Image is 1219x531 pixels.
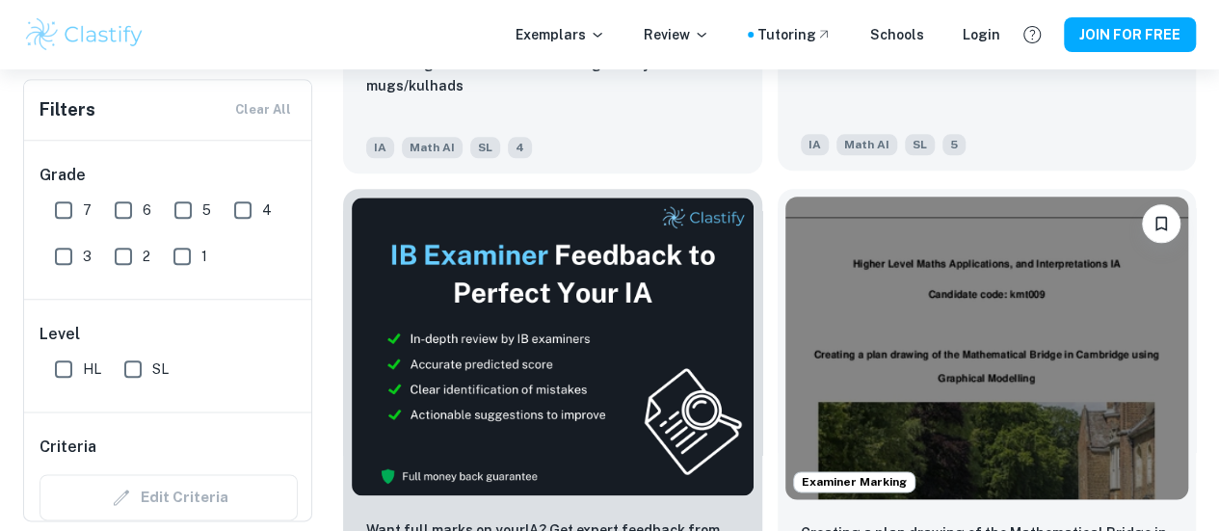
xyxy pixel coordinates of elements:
[351,197,755,496] img: Thumbnail
[470,137,500,158] span: SL
[870,24,924,45] a: Schools
[262,199,272,221] span: 4
[83,358,101,380] span: HL
[366,137,394,158] span: IA
[801,134,829,155] span: IA
[963,24,1000,45] a: Login
[905,134,935,155] span: SL
[1142,204,1180,243] button: Please log in to bookmark exemplars
[508,137,532,158] span: 4
[40,96,95,123] h6: Filters
[40,164,298,187] h6: Grade
[1016,18,1048,51] button: Help and Feedback
[23,15,146,54] img: Clastify logo
[1064,17,1196,52] button: JOIN FOR FREE
[836,134,897,155] span: Math AI
[644,24,709,45] p: Review
[202,199,211,221] span: 5
[83,199,92,221] span: 7
[942,134,966,155] span: 5
[366,54,739,96] p: modelling the function and making of clay mugs/kulhads
[757,24,832,45] a: Tutoring
[794,473,914,491] span: Examiner Marking
[516,24,605,45] p: Exemplars
[83,246,92,267] span: 3
[402,137,463,158] span: Math AI
[40,436,96,459] h6: Criteria
[40,474,298,520] div: Criteria filters are unavailable when searching by topic
[143,246,150,267] span: 2
[201,246,207,267] span: 1
[152,358,169,380] span: SL
[143,199,151,221] span: 6
[785,197,1189,499] img: Math AI IA example thumbnail: Creating a plan drawing of the Mathemati
[40,323,298,346] h6: Level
